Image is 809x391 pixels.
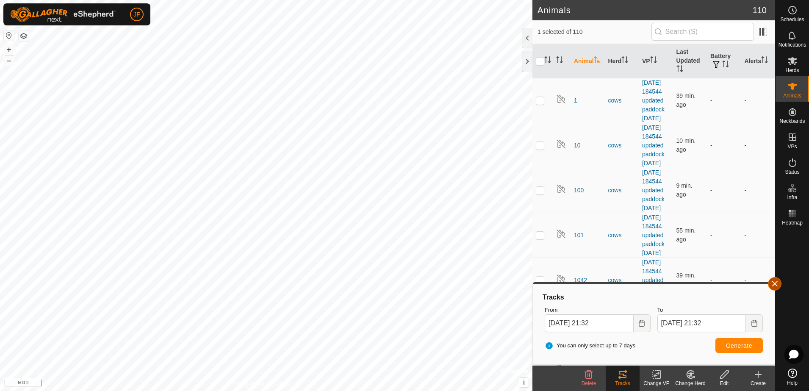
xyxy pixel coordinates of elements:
div: cows [608,276,636,285]
div: cows [608,186,636,195]
div: Tracks [606,380,640,387]
td: - [707,213,741,258]
span: Aug 11, 2025, 8:52 PM [676,272,696,288]
span: Schedules [780,17,804,22]
button: Choose Date [634,314,651,332]
img: returning off [556,184,566,194]
span: JF [133,10,140,19]
span: 1042 [574,276,587,285]
td: - [741,168,776,213]
a: Contact Us [274,380,299,388]
img: returning off [556,274,566,284]
div: Change VP [640,380,673,387]
td: - [707,78,741,123]
a: [DATE] 184544 updated paddock [DATE] [642,259,665,301]
span: Status [785,169,799,175]
span: Infra [787,195,797,200]
span: Heatmap [782,220,803,225]
a: [DATE] 184544 updated paddock [DATE] [642,214,665,256]
button: i [519,378,529,387]
span: VPs [787,144,797,149]
th: Herd [605,44,639,78]
div: Create [741,380,775,387]
p-sorticon: Activate to sort [722,62,729,69]
p-sorticon: Activate to sort [621,58,628,64]
span: 100 [574,186,584,195]
div: Edit [707,380,741,387]
label: To [657,306,763,314]
td: - [707,258,741,302]
span: Aug 11, 2025, 9:22 PM [676,182,693,198]
span: Herds [785,68,799,73]
span: Aug 11, 2025, 8:36 PM [676,227,696,243]
span: Notifications [779,42,806,47]
span: Aug 11, 2025, 9:21 PM [676,137,696,153]
p-sorticon: Activate to sort [650,58,657,64]
span: Generate [726,342,752,349]
p-sorticon: Activate to sort [556,58,563,64]
th: Alerts [741,44,776,78]
td: - [741,213,776,258]
button: Map Layers [19,31,29,41]
div: cows [608,231,636,240]
a: [DATE] 184544 updated paddock [DATE] [642,79,665,122]
th: Battery [707,44,741,78]
td: - [741,123,776,168]
div: cows [608,141,636,150]
span: 1 [574,96,577,105]
td: - [741,258,776,302]
th: Last Updated [673,44,707,78]
p-sorticon: Activate to sort [761,58,768,64]
p-sorticon: Activate to sort [676,67,683,73]
a: Help [776,365,809,389]
span: You can only select up to 7 days [545,341,635,350]
button: Generate [715,338,763,353]
td: - [707,168,741,213]
th: Animal [571,44,605,78]
label: From [545,306,651,314]
div: cows [608,366,636,374]
input: Search (S) [651,23,754,41]
button: – [4,55,14,66]
h2: Animals [537,5,753,15]
img: returning off [556,94,566,104]
a: [DATE] 184544 updated paddock [DATE] [642,124,665,166]
span: 1 selected of 110 [537,28,651,36]
span: Aug 11, 2025, 8:52 PM [676,92,696,108]
span: Animals [783,93,801,98]
p-sorticon: Activate to sort [544,58,551,64]
td: - [707,123,741,168]
button: Choose Date [746,314,763,332]
p-sorticon: Activate to sort [594,58,601,64]
div: Tracks [541,292,766,302]
td: - [741,78,776,123]
div: Change Herd [673,380,707,387]
span: 10 [574,141,581,150]
img: returning off [556,139,566,149]
a: Privacy Policy [233,380,264,388]
span: Delete [582,380,596,386]
span: Neckbands [779,119,805,124]
span: 110 [753,4,767,17]
button: + [4,44,14,55]
span: i [523,379,525,386]
img: Gallagher Logo [10,7,116,22]
a: [DATE] 184544 updated paddock [DATE] [642,169,665,211]
button: Reset Map [4,31,14,41]
span: 1059 [574,366,587,374]
div: cows [608,96,636,105]
img: returning off [556,229,566,239]
span: 101 [574,231,584,240]
th: VP [639,44,673,78]
span: Help [787,380,798,385]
